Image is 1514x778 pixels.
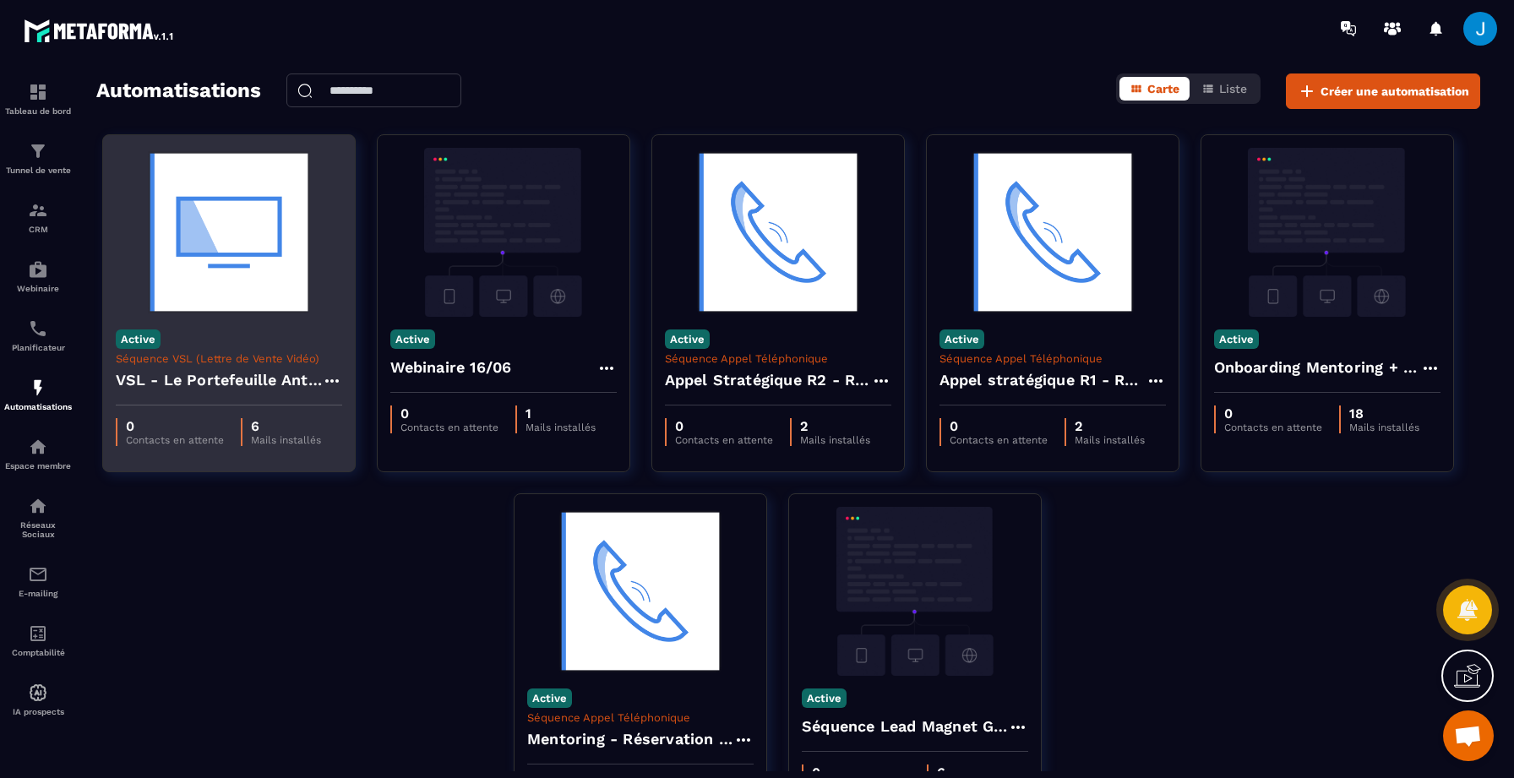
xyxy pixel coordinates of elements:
[400,405,498,422] p: 0
[1349,405,1419,422] p: 18
[28,437,48,457] img: automations
[24,15,176,46] img: logo
[28,378,48,398] img: automations
[800,434,870,446] p: Mails installés
[251,434,321,446] p: Mails installés
[527,507,754,676] img: automation-background
[4,552,72,611] a: emailemailE-mailing
[28,564,48,585] img: email
[28,318,48,339] img: scheduler
[1075,418,1145,434] p: 2
[1219,82,1247,95] span: Liste
[950,434,1048,446] p: Contacts en attente
[28,82,48,102] img: formation
[4,461,72,471] p: Espace membre
[939,329,984,349] p: Active
[1286,73,1480,109] button: Créer une automatisation
[28,200,48,220] img: formation
[4,589,72,598] p: E-mailing
[1214,329,1259,349] p: Active
[4,402,72,411] p: Automatisations
[4,106,72,116] p: Tableau de bord
[126,434,224,446] p: Contacts en attente
[4,365,72,424] a: automationsautomationsAutomatisations
[802,715,1008,738] h4: Séquence Lead Magnet GUIDE " 5 questions à se poser"
[675,434,773,446] p: Contacts en attente
[4,306,72,365] a: schedulerschedulerPlanificateur
[802,688,847,708] p: Active
[527,688,572,708] p: Active
[116,368,322,392] h4: VSL - Le Portefeuille Anti-Fragile
[4,188,72,247] a: formationformationCRM
[526,405,596,422] p: 1
[950,418,1048,434] p: 0
[1214,356,1420,379] h4: Onboarding Mentoring + Suivi Apprenant
[4,247,72,306] a: automationsautomationsWebinaire
[28,259,48,280] img: automations
[390,356,512,379] h4: Webinaire 16/06
[28,141,48,161] img: formation
[1349,422,1419,433] p: Mails installés
[116,352,342,365] p: Séquence VSL (Lettre de Vente Vidéo)
[665,148,891,317] img: automation-background
[4,483,72,552] a: social-networksocial-networkRéseaux Sociaux
[4,520,72,539] p: Réseaux Sociaux
[800,418,870,434] p: 2
[4,648,72,657] p: Comptabilité
[4,343,72,352] p: Planificateur
[1191,77,1257,101] button: Liste
[526,422,596,433] p: Mails installés
[665,352,891,365] p: Séquence Appel Téléphonique
[1321,83,1469,100] span: Créer une automatisation
[28,683,48,703] img: automations
[1224,405,1322,422] p: 0
[4,707,72,716] p: IA prospects
[1443,710,1494,761] a: Ouvrir le chat
[96,73,261,109] h2: Automatisations
[28,623,48,644] img: accountant
[4,424,72,483] a: automationsautomationsEspace membre
[4,69,72,128] a: formationformationTableau de bord
[939,352,1166,365] p: Séquence Appel Téléphonique
[939,368,1146,392] h4: Appel stratégique R1 - Réservation
[400,422,498,433] p: Contacts en attente
[675,418,773,434] p: 0
[527,727,733,751] h4: Mentoring - Réservation Session Individuelle
[251,418,321,434] p: 6
[116,329,161,349] p: Active
[4,128,72,188] a: formationformationTunnel de vente
[28,496,48,516] img: social-network
[126,418,224,434] p: 0
[390,329,435,349] p: Active
[390,148,617,317] img: automation-background
[116,148,342,317] img: automation-background
[4,284,72,293] p: Webinaire
[4,166,72,175] p: Tunnel de vente
[802,507,1028,676] img: automation-background
[665,329,710,349] p: Active
[527,711,754,724] p: Séquence Appel Téléphonique
[1119,77,1190,101] button: Carte
[1214,148,1440,317] img: automation-background
[4,611,72,670] a: accountantaccountantComptabilité
[1147,82,1179,95] span: Carte
[939,148,1166,317] img: automation-background
[1224,422,1322,433] p: Contacts en attente
[1075,434,1145,446] p: Mails installés
[4,225,72,234] p: CRM
[665,368,871,392] h4: Appel Stratégique R2 - Réservation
